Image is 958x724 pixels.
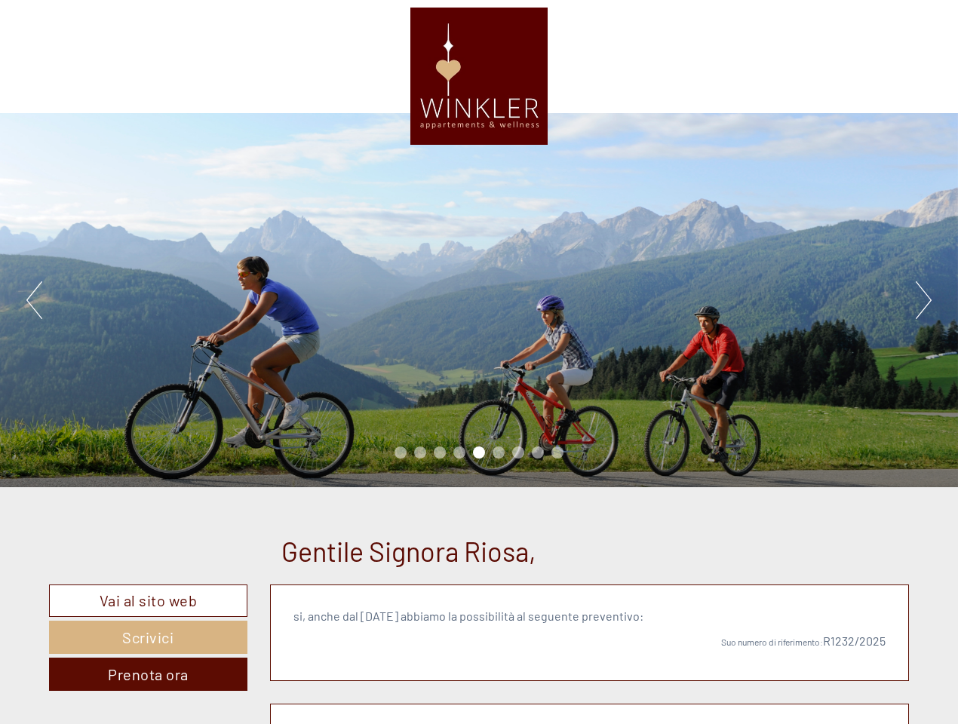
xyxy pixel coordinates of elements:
a: Prenota ora [49,658,247,691]
div: Buon giorno, come possiamo aiutarla? [11,41,231,87]
button: Previous [26,281,42,319]
p: si, anche dal [DATE] abbiamo la possibilità al seguente preventivo: [293,608,886,625]
p: R1232/2025 [293,633,886,650]
button: Invia [514,391,594,424]
span: Suo numero di riferimento: [721,637,823,647]
div: lunedì [267,11,326,37]
a: Vai al sito web [49,584,247,617]
small: 02:57 [23,73,223,84]
a: Scrivici [49,621,247,654]
button: Next [916,281,932,319]
div: Appartements & Wellness [PERSON_NAME] [23,44,223,56]
h1: Gentile Signora Riosa, [281,536,536,566]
